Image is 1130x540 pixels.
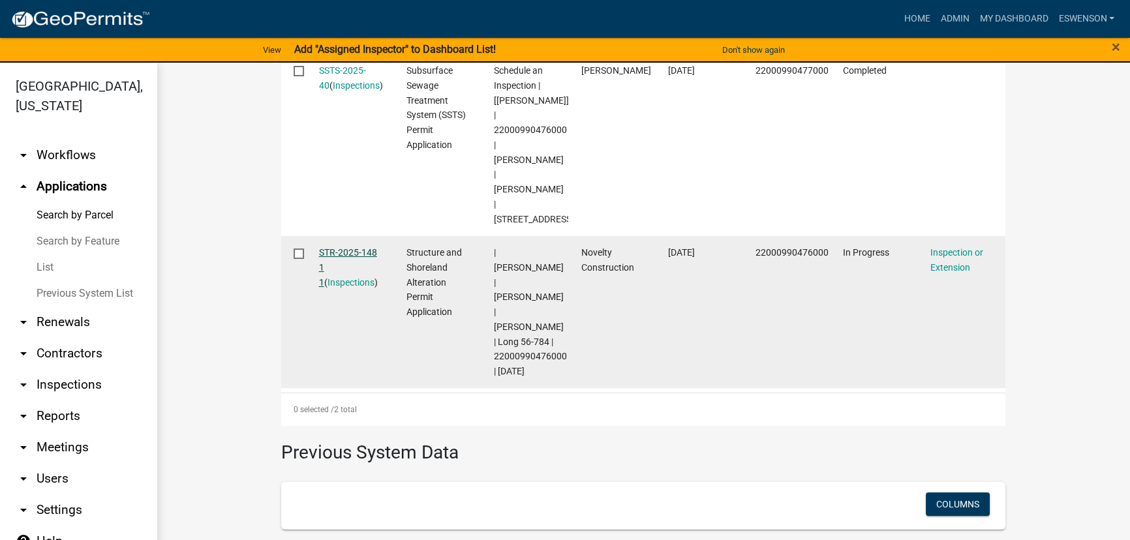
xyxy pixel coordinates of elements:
[493,65,573,224] span: Schedule an Inspection | [Michelle Jevne] | 22000990476000 | JASON W SMITH | NICOLE A SMITH | 205...
[319,65,366,91] a: SSTS-2025-40
[935,7,974,31] a: Admin
[898,7,935,31] a: Home
[668,247,695,258] span: 04/21/2025
[1053,7,1120,31] a: eswenson
[16,147,31,163] i: arrow_drop_down
[319,247,377,288] a: STR-2025-148 1 1
[319,245,382,290] div: ( )
[16,440,31,455] i: arrow_drop_down
[843,65,887,76] span: Completed
[294,43,496,55] strong: Add "Assigned Inspector" to Dashboard List!
[16,471,31,487] i: arrow_drop_down
[843,247,889,258] span: In Progress
[493,247,566,376] span: | Alexis Newark | JASON W SMITH | NICOLE A SMITH | Long 56-784 | 22000990476000 | 05/02/2026
[333,80,380,91] a: Inspections
[16,179,31,194] i: arrow_drop_up
[16,502,31,518] i: arrow_drop_down
[717,39,790,61] button: Don't show again
[581,65,650,76] span: cory budke
[294,405,334,414] span: 0 selected /
[1112,38,1120,56] span: ×
[281,393,1005,426] div: 2 total
[406,65,466,150] span: Subsurface Sewage Treatment System (SSTS) Permit Application
[1112,39,1120,55] button: Close
[328,277,374,288] a: Inspections
[974,7,1053,31] a: My Dashboard
[258,39,286,61] a: View
[930,247,983,273] a: Inspection or Extension
[756,65,829,76] span: 22000990477000
[16,314,31,330] i: arrow_drop_down
[16,377,31,393] i: arrow_drop_down
[319,63,382,93] div: ( )
[581,247,634,273] span: Novelty Construction
[281,426,1005,466] h3: Previous System Data
[926,492,990,516] button: Columns
[16,346,31,361] i: arrow_drop_down
[406,247,462,317] span: Structure and Shoreland Alteration Permit Application
[756,247,829,258] span: 22000990476000
[16,408,31,424] i: arrow_drop_down
[668,65,695,76] span: 04/24/2025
